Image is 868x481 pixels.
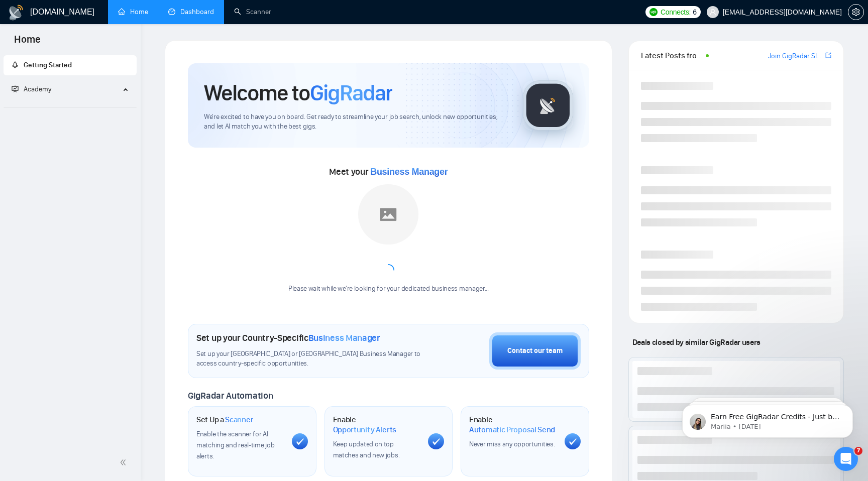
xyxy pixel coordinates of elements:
span: fund-projection-screen [12,85,19,92]
a: export [825,51,831,60]
span: user [709,9,716,16]
span: Academy [12,85,51,93]
span: Set up your [GEOGRAPHIC_DATA] or [GEOGRAPHIC_DATA] Business Manager to access country-specific op... [196,349,427,369]
span: Getting Started [24,61,72,69]
button: Contact our team [489,332,581,370]
span: Keep updated on top matches and new jobs. [333,440,400,459]
span: Connects: [661,7,691,18]
span: Meet your [329,166,448,177]
iframe: Intercom notifications message [667,384,868,454]
h1: Enable [469,415,557,434]
h1: Set Up a [196,415,253,425]
h1: Welcome to [204,79,392,106]
span: double-left [120,457,130,467]
a: searchScanner [234,8,271,16]
span: Business Manager [308,332,380,343]
img: placeholder.png [358,184,418,245]
span: We're excited to have you on board. Get ready to streamline your job search, unlock new opportuni... [204,112,507,132]
img: gigradar-logo.png [523,80,573,131]
span: GigRadar [310,79,392,106]
span: rocket [12,61,19,68]
span: Scanner [225,415,253,425]
iframe: Intercom live chat [834,447,858,471]
button: setting [848,4,864,20]
span: Enable the scanner for AI matching and real-time job alerts. [196,430,274,460]
span: Business Manager [370,167,448,177]
h1: Enable [333,415,420,434]
img: logo [8,5,24,21]
img: upwork-logo.png [649,8,658,16]
span: Academy [24,85,51,93]
span: export [825,51,831,59]
div: Contact our team [507,345,563,356]
span: setting [848,8,863,16]
li: Getting Started [4,55,137,75]
span: Latest Posts from the GigRadar Community [641,49,703,62]
div: Please wait while we're looking for your dedicated business manager... [282,284,495,294]
a: homeHome [118,8,148,16]
span: Opportunity Alerts [333,425,397,435]
span: 7 [854,447,862,455]
span: Automatic Proposal Send [469,425,555,435]
span: Deals closed by similar GigRadar users [628,333,765,351]
span: loading [382,264,394,276]
span: Never miss any opportunities. [469,440,555,448]
a: Join GigRadar Slack Community [768,51,823,62]
li: Academy Homepage [4,103,137,110]
a: dashboardDashboard [168,8,214,16]
a: setting [848,8,864,16]
span: Home [6,32,49,53]
h1: Set up your Country-Specific [196,332,380,343]
span: GigRadar Automation [188,390,273,401]
span: 6 [693,7,697,18]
